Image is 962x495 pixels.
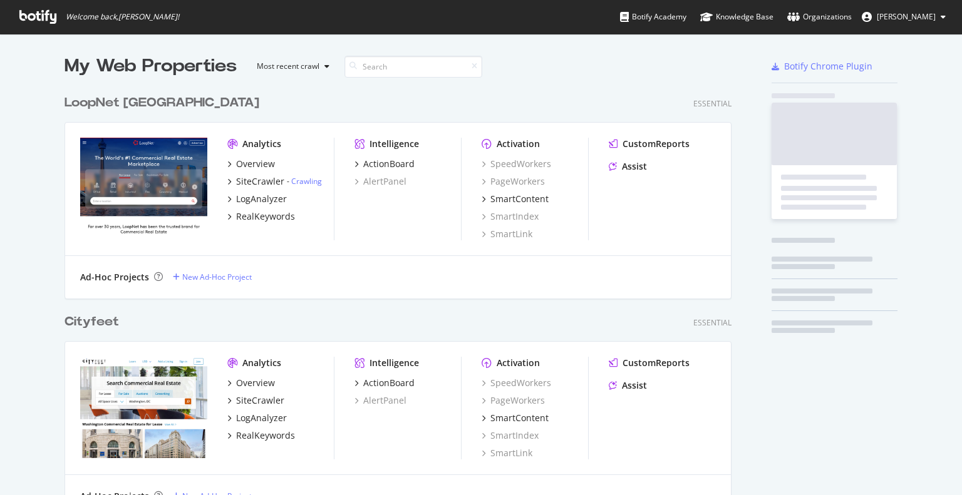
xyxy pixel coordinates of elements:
[182,272,252,282] div: New Ad-Hoc Project
[693,317,732,328] div: Essential
[363,158,415,170] div: ActionBoard
[482,429,539,442] a: SmartIndex
[693,98,732,109] div: Essential
[173,272,252,282] a: New Ad-Hoc Project
[772,60,872,73] a: Botify Chrome Plugin
[490,193,549,205] div: SmartContent
[609,160,647,173] a: Assist
[609,379,647,392] a: Assist
[482,412,549,424] a: SmartContent
[80,271,149,283] div: Ad-Hoc Projects
[852,7,956,27] button: [PERSON_NAME]
[227,394,284,407] a: SiteCrawler
[497,138,540,150] div: Activation
[247,56,334,76] button: Most recent crawl
[609,138,690,150] a: CustomReports
[65,313,124,331] a: Cityfeet
[227,412,287,424] a: LogAnalyzer
[236,175,284,188] div: SiteCrawler
[291,176,322,186] a: Crawling
[623,138,690,150] div: CustomReports
[354,394,406,407] a: AlertPanel
[370,357,419,369] div: Intelligence
[227,193,287,205] a: LogAnalyzer
[236,210,295,223] div: RealKeywords
[242,357,281,369] div: Analytics
[65,54,237,79] div: My Web Properties
[80,138,207,239] img: Loopnet.ca
[66,12,179,22] span: Welcome back, [PERSON_NAME] !
[370,138,419,150] div: Intelligence
[80,357,207,458] img: cityfeet.com
[236,412,287,424] div: LogAnalyzer
[242,138,281,150] div: Analytics
[787,11,852,23] div: Organizations
[65,313,119,331] div: Cityfeet
[784,60,872,73] div: Botify Chrome Plugin
[609,357,690,369] a: CustomReports
[482,158,551,170] a: SpeedWorkers
[482,193,549,205] a: SmartContent
[490,412,549,424] div: SmartContent
[354,377,415,389] a: ActionBoard
[287,176,322,186] div: -
[482,210,539,223] a: SmartIndex
[257,63,319,70] div: Most recent crawl
[236,193,287,205] div: LogAnalyzer
[236,158,275,170] div: Overview
[65,94,264,112] a: LoopNet [GEOGRAPHIC_DATA]
[344,56,482,78] input: Search
[236,377,275,389] div: Overview
[877,11,936,22] span: Isabelle Edson
[227,158,275,170] a: Overview
[236,394,284,407] div: SiteCrawler
[497,357,540,369] div: Activation
[622,160,647,173] div: Assist
[363,377,415,389] div: ActionBoard
[482,377,551,389] a: SpeedWorkers
[354,158,415,170] a: ActionBoard
[620,11,686,23] div: Botify Academy
[482,175,545,188] a: PageWorkers
[227,429,295,442] a: RealKeywords
[482,228,532,240] a: SmartLink
[700,11,773,23] div: Knowledge Base
[482,447,532,459] a: SmartLink
[354,175,406,188] a: AlertPanel
[622,379,647,392] div: Assist
[227,377,275,389] a: Overview
[65,94,259,112] div: LoopNet [GEOGRAPHIC_DATA]
[236,429,295,442] div: RealKeywords
[227,175,322,188] a: SiteCrawler- Crawling
[227,210,295,223] a: RealKeywords
[623,357,690,369] div: CustomReports
[482,394,545,407] a: PageWorkers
